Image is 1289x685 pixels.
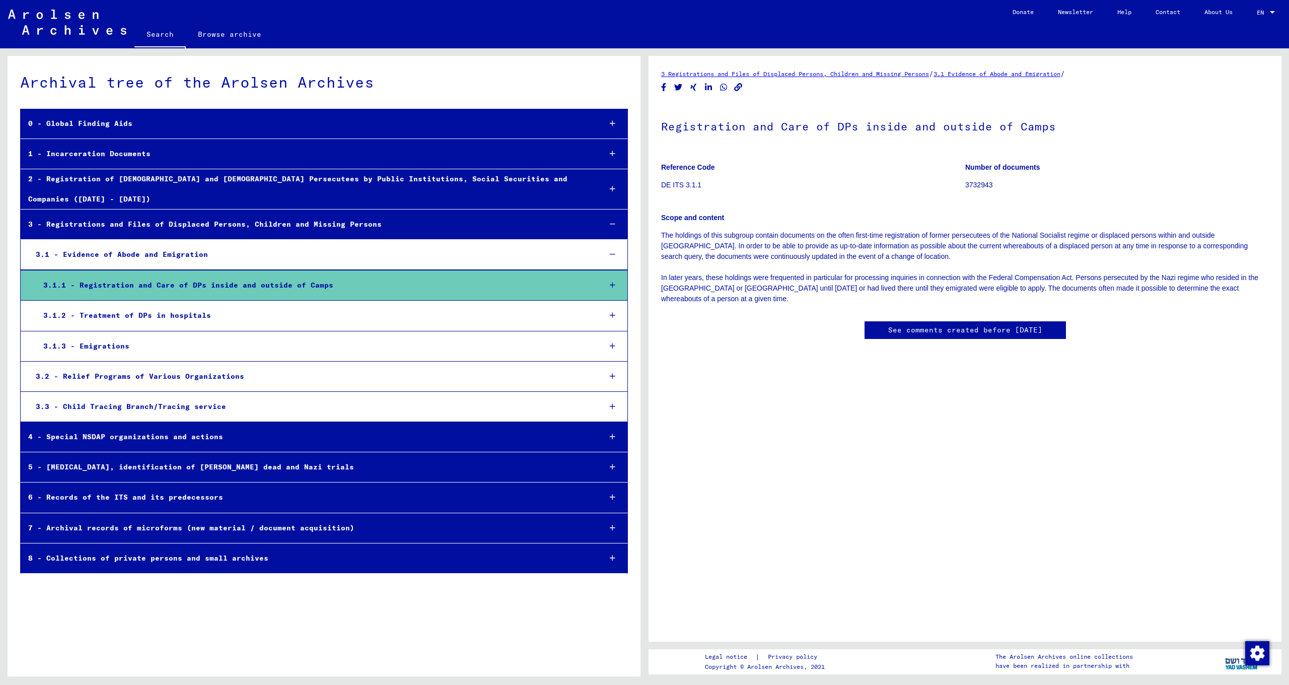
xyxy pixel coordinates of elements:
[8,10,126,35] img: Arolsen_neg.svg
[1223,649,1261,674] img: yv_logo.png
[661,180,965,190] p: DE ITS 3.1.1
[719,81,729,94] button: Share on WhatsApp
[760,652,829,662] a: Privacy policy
[21,144,593,164] div: 1 - Incarceration Documents
[929,69,934,78] span: /
[965,163,1040,171] b: Number of documents
[995,652,1133,661] p: The Arolsen Archives online collections
[186,22,273,46] a: Browse archive
[21,169,593,209] div: 2 - Registration of [DEMOGRAPHIC_DATA] and [DEMOGRAPHIC_DATA] Persecutees by Public Institutions,...
[661,103,1269,148] h1: Registration and Care of DPs inside and outside of Camps
[661,230,1269,304] p: The holdings of this subgroup contain documents on the often first-time registration of former pe...
[661,163,715,171] b: Reference Code
[21,488,593,507] div: 6 - Records of the ITS and its predecessors
[705,652,829,662] div: |
[733,81,744,94] button: Copy link
[36,306,593,325] div: 3.1.2 - Treatment of DPs in hospitals
[21,215,593,234] div: 3 - Registrations and Files of Displaced Persons, Children and Missing Persons
[1060,69,1065,78] span: /
[21,427,593,447] div: 4 - Special NSDAP organizations and actions
[1245,641,1269,665] img: Zustimmung ändern
[21,518,593,538] div: 7 - Archival records of microforms (new material / document acquisition)
[28,397,593,417] div: 3.3 - Child Tracing Branch/Tracing service
[20,71,628,94] div: Archival tree of the Arolsen Archives
[888,325,1042,335] a: See comments created before [DATE]
[688,81,699,94] button: Share on Xing
[965,180,1269,190] p: 3732943
[1257,9,1264,16] mat-select-trigger: EN
[661,214,724,222] b: Scope and content
[36,336,593,356] div: 3.1.3 - Emigrations
[659,81,669,94] button: Share on Facebook
[995,661,1133,670] p: have been realized in partnership with
[705,652,755,662] a: Legal notice
[36,276,593,295] div: 3.1.1 - Registration and Care of DPs inside and outside of Camps
[673,81,684,94] button: Share on Twitter
[703,81,714,94] button: Share on LinkedIn
[661,70,929,78] a: 3 Registrations and Files of Displaced Persons, Children and Missing Persons
[21,114,593,133] div: 0 - Global Finding Aids
[28,367,593,386] div: 3.2 - Relief Programs of Various Organizations
[134,22,186,48] a: Search
[705,662,829,671] p: Copyright © Arolsen Archives, 2021
[934,70,1060,78] a: 3.1 Evidence of Abode and Emigration
[21,549,593,568] div: 8 - Collections of private persons and small archives
[21,457,593,477] div: 5 - [MEDICAL_DATA], identification of [PERSON_NAME] dead and Nazi trials
[28,245,593,264] div: 3.1 - Evidence of Abode and Emigration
